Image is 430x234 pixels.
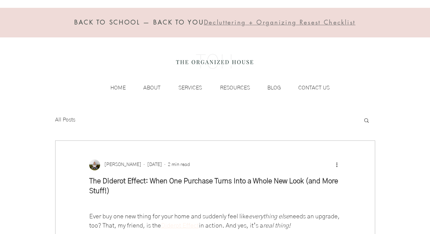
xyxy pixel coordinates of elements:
[161,223,199,229] a: Diderot Effect
[284,83,333,93] a: CONTACT US
[89,214,249,220] span: Ever buy one new thing for your home and suddenly feel like
[96,83,129,93] a: HOME
[89,214,341,229] span: needs an upgrade, too? That, my friend, is the
[295,83,333,93] p: CONTACT US
[168,162,190,167] span: 2 min read
[253,83,284,93] a: BLOG
[173,48,256,75] img: the organized house
[199,223,263,229] span: in action. And yes, it’s a
[54,106,356,134] nav: Blog
[107,83,129,93] p: HOME
[175,83,205,93] p: SERVICES
[264,83,284,93] p: BLOG
[333,161,341,169] button: More actions
[140,83,164,93] p: ABOUT
[55,116,75,123] a: All Posts
[89,176,341,196] h1: The Diderot Effect: When One Purchase Turns Into a Whole New Look (and More Stuff!)
[263,223,290,229] span: real thing!
[363,117,370,123] div: Search
[129,83,164,93] a: ABOUT
[217,83,253,93] p: RESOURCES
[204,18,355,26] span: Decluttering + Organizing Resest Checklist
[74,18,204,26] span: BACK TO SCHOOL — BACK TO YOU
[147,162,162,167] span: Feb 5
[164,83,205,93] a: SERVICES
[249,214,289,220] span: everything else
[205,83,253,93] a: RESOURCES
[96,83,333,93] nav: Site
[204,20,355,26] a: Decluttering + Organizing Resest Checklist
